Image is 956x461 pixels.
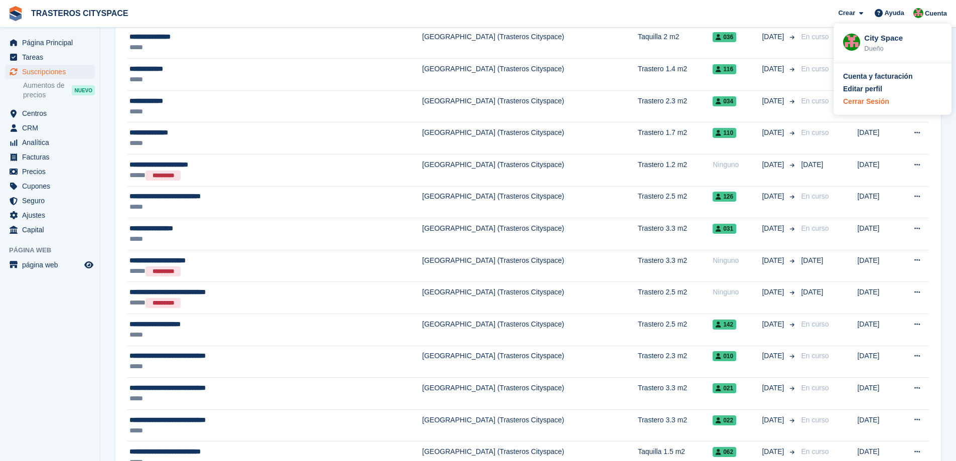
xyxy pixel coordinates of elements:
[843,34,860,51] img: CitySpace
[762,351,786,361] span: [DATE]
[22,135,82,149] span: Analítica
[5,258,95,272] a: menú
[9,245,100,255] span: Página web
[638,90,713,122] td: Trastero 2.3 m2
[762,160,786,170] span: [DATE]
[5,179,95,193] a: menu
[422,90,638,122] td: [GEOGRAPHIC_DATA] (Trasteros Cityspace)
[422,59,638,91] td: [GEOGRAPHIC_DATA] (Trasteros Cityspace)
[422,186,638,218] td: [GEOGRAPHIC_DATA] (Trasteros Cityspace)
[5,223,95,237] a: menu
[713,224,736,234] span: 031
[22,36,82,50] span: Página Principal
[713,160,762,170] div: Ninguno
[801,288,823,296] span: [DATE]
[801,224,829,232] span: En curso
[857,122,897,155] td: [DATE]
[713,32,736,42] span: 036
[864,44,942,54] div: Dueño
[22,50,82,64] span: Tareas
[5,106,95,120] a: menu
[5,121,95,135] a: menu
[422,122,638,155] td: [GEOGRAPHIC_DATA] (Trasteros Cityspace)
[713,192,736,202] span: 126
[857,186,897,218] td: [DATE]
[5,135,95,149] a: menu
[843,96,942,107] a: Cerrar Sesión
[5,36,95,50] a: menu
[22,223,82,237] span: Capital
[801,384,829,392] span: En curso
[72,85,95,95] div: NUEVO
[5,165,95,179] a: menu
[838,8,855,18] span: Crear
[857,314,897,346] td: [DATE]
[23,80,95,100] a: Aumentos de precios NUEVO
[801,33,829,41] span: En curso
[638,346,713,378] td: Trastero 2.3 m2
[638,59,713,91] td: Trastero 1.4 m2
[5,65,95,79] a: menu
[801,320,829,328] span: En curso
[22,179,82,193] span: Cupones
[22,106,82,120] span: Centros
[5,194,95,208] a: menu
[422,250,638,282] td: [GEOGRAPHIC_DATA] (Trasteros Cityspace)
[801,192,829,200] span: En curso
[762,223,786,234] span: [DATE]
[801,128,829,136] span: En curso
[857,250,897,282] td: [DATE]
[22,208,82,222] span: Ajustes
[801,256,823,264] span: [DATE]
[801,97,829,105] span: En curso
[713,287,762,297] div: Ninguno
[843,71,912,82] div: Cuenta y facturación
[885,8,904,18] span: Ayuda
[857,218,897,250] td: [DATE]
[27,5,132,22] a: TRASTEROS CITYSPACE
[638,250,713,282] td: Trastero 3.3 m2
[713,320,736,330] span: 142
[762,64,786,74] span: [DATE]
[638,122,713,155] td: Trastero 1.7 m2
[638,282,713,314] td: Trastero 2.5 m2
[801,416,829,424] span: En curso
[713,64,736,74] span: 116
[713,255,762,266] div: Ninguno
[22,194,82,208] span: Seguro
[422,218,638,250] td: [GEOGRAPHIC_DATA] (Trasteros Cityspace)
[843,71,942,82] a: Cuenta y facturación
[762,191,786,202] span: [DATE]
[762,287,786,297] span: [DATE]
[22,65,82,79] span: Suscripciones
[801,447,829,455] span: En curso
[762,96,786,106] span: [DATE]
[762,446,786,457] span: [DATE]
[5,50,95,64] a: menu
[857,155,897,187] td: [DATE]
[801,161,823,169] span: [DATE]
[925,9,947,19] span: Cuenta
[713,447,736,457] span: 062
[422,282,638,314] td: [GEOGRAPHIC_DATA] (Trasteros Cityspace)
[638,27,713,59] td: Taquilla 2 m2
[5,208,95,222] a: menu
[762,255,786,266] span: [DATE]
[713,383,736,393] span: 021
[762,319,786,330] span: [DATE]
[713,128,736,138] span: 110
[801,65,829,73] span: En curso
[713,96,736,106] span: 034
[22,165,82,179] span: Precios
[801,352,829,360] span: En curso
[762,383,786,393] span: [DATE]
[638,186,713,218] td: Trastero 2.5 m2
[843,84,882,94] div: Editar perfil
[422,314,638,346] td: [GEOGRAPHIC_DATA] (Trasteros Cityspace)
[638,218,713,250] td: Trastero 3.3 m2
[762,127,786,138] span: [DATE]
[713,415,736,425] span: 022
[864,33,942,42] div: City Space
[857,378,897,410] td: [DATE]
[638,155,713,187] td: Trastero 1.2 m2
